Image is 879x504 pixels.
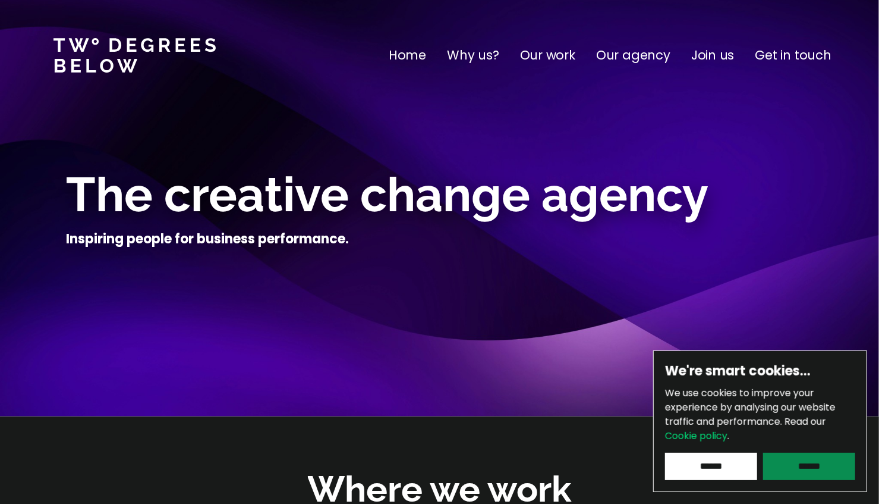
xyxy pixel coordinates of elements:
a: Get in touch [755,46,831,65]
span: Read our . [665,415,826,443]
a: Join us [691,46,735,65]
h6: We're smart cookies… [665,362,855,380]
span: The creative change agency [67,167,709,223]
a: Cookie policy [665,429,727,443]
a: Home [389,46,426,65]
h4: Inspiring people for business performance. [67,231,349,249]
a: Why us? [447,46,499,65]
a: Our agency [596,46,670,65]
a: Our work [520,46,575,65]
p: We use cookies to improve your experience by analysing our website traffic and performance. [665,386,855,443]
